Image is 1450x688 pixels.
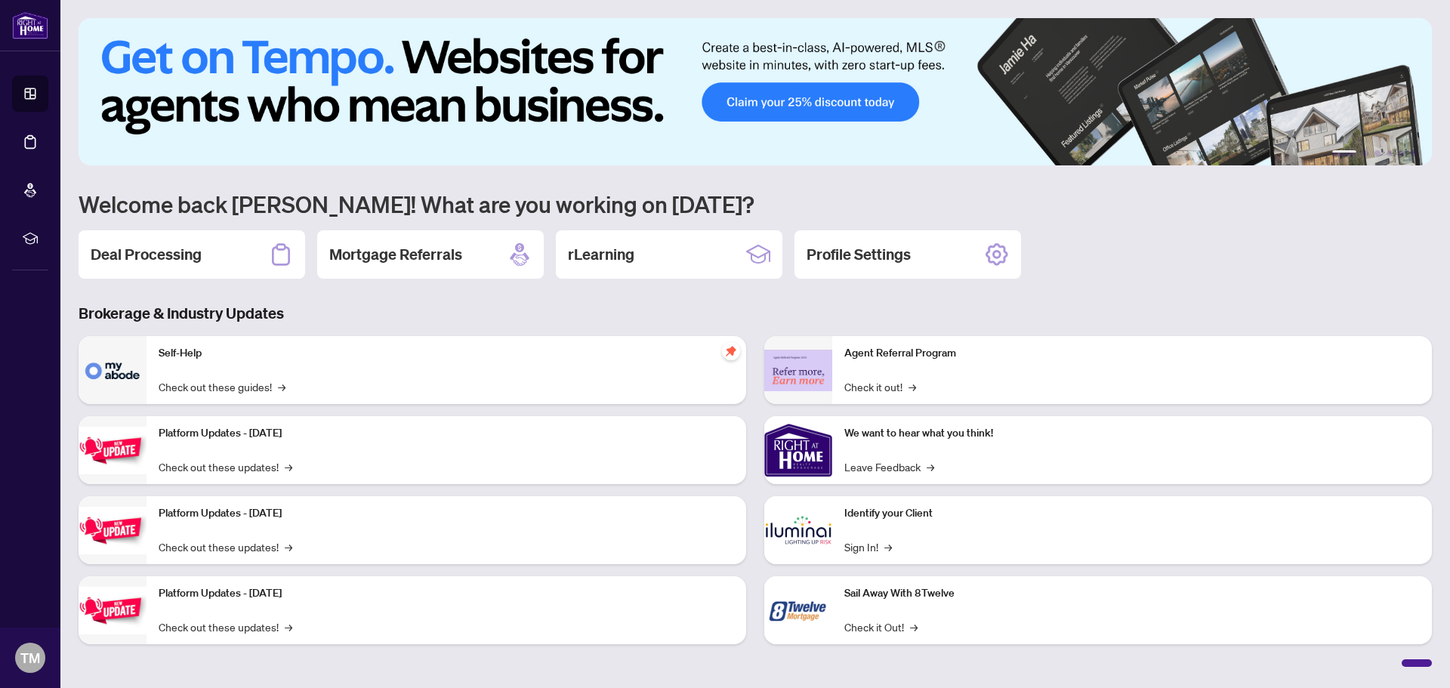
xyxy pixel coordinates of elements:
img: Identify your Client [764,496,832,564]
h1: Welcome back [PERSON_NAME]! What are you working on [DATE]? [79,190,1432,218]
img: logo [12,11,48,39]
button: 1 [1332,150,1356,156]
h2: rLearning [568,244,634,265]
span: → [884,538,892,555]
a: Check out these updates!→ [159,619,292,635]
button: 4 [1387,150,1393,156]
span: → [285,619,292,635]
a: Sign In!→ [844,538,892,555]
span: → [909,378,916,395]
img: Slide 0 [79,18,1432,165]
button: 5 [1399,150,1405,156]
img: Platform Updates - July 21, 2025 [79,427,147,474]
span: pushpin [722,342,740,360]
a: Check it Out!→ [844,619,918,635]
p: Agent Referral Program [844,345,1420,362]
p: We want to hear what you think! [844,425,1420,442]
button: 3 [1374,150,1381,156]
a: Leave Feedback→ [844,458,934,475]
img: Self-Help [79,336,147,404]
button: Open asap [1390,635,1435,680]
p: Sail Away With 8Twelve [844,585,1420,602]
span: → [278,378,285,395]
button: 6 [1411,150,1417,156]
h2: Mortgage Referrals [329,244,462,265]
img: Agent Referral Program [764,350,832,391]
p: Platform Updates - [DATE] [159,505,734,522]
p: Identify your Client [844,505,1420,522]
a: Check it out!→ [844,378,916,395]
img: Platform Updates - July 8, 2025 [79,507,147,554]
span: → [927,458,934,475]
span: → [285,458,292,475]
h2: Deal Processing [91,244,202,265]
img: We want to hear what you think! [764,416,832,484]
a: Check out these updates!→ [159,538,292,555]
button: 2 [1362,150,1368,156]
a: Check out these guides!→ [159,378,285,395]
img: Platform Updates - June 23, 2025 [79,587,147,634]
img: Sail Away With 8Twelve [764,576,832,644]
p: Self-Help [159,345,734,362]
span: → [285,538,292,555]
h2: Profile Settings [807,244,911,265]
p: Platform Updates - [DATE] [159,585,734,602]
p: Platform Updates - [DATE] [159,425,734,442]
h3: Brokerage & Industry Updates [79,303,1432,324]
span: → [910,619,918,635]
span: TM [20,647,40,668]
a: Check out these updates!→ [159,458,292,475]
